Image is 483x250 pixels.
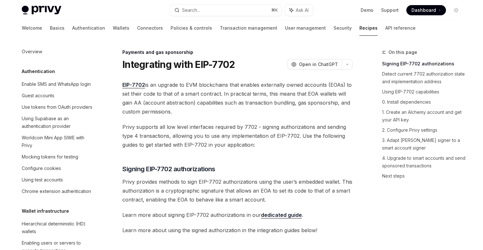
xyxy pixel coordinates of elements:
a: Enable SMS and WhatsApp login [17,78,98,90]
span: is an upgrade to EVM blockchains that enables externally owned accounts (EOAs) to set their code ... [122,80,353,116]
h5: Authentication [22,68,55,75]
a: 2. Configure Privy settings [382,125,466,135]
a: Using Supabase as an authentication provider [17,113,98,132]
button: Ask AI [285,4,313,16]
div: Guest accounts [22,92,54,99]
a: Demo [361,7,373,13]
a: Hierarchical deterministic (HD) wallets [17,218,98,237]
div: Search... [182,6,200,14]
div: Using test accounts [22,176,63,184]
a: 0. Install dependencies [382,97,466,107]
div: Overview [22,48,42,55]
button: Search...⌘K [170,4,282,16]
div: Mocking tokens for testing [22,153,78,161]
a: User management [285,20,326,36]
span: ⌘ K [271,8,278,13]
h5: Wallet infrastructure [22,207,69,215]
div: Worldcoin Mini App SIWE with Privy [22,134,95,149]
span: Learn more about using the signed authorization in the integration guides below! [122,226,353,235]
a: API reference [385,20,416,36]
a: Overview [17,46,98,57]
a: Mocking tokens for testing [17,151,98,163]
a: Configure cookies [17,163,98,174]
a: Using EIP-7702 capabilities [382,87,466,97]
a: 4. Upgrade to smart accounts and send sponsored transactions [382,153,466,171]
span: Privy supports all low level interfaces required by 7702 - signing authorizations and sending typ... [122,122,353,149]
a: Chrome extension authentication [17,186,98,197]
a: Authentication [72,20,105,36]
div: Configure cookies [22,165,61,172]
a: 3. Adapt [PERSON_NAME] signer to a smart account signer [382,135,466,153]
img: light logo [22,6,61,15]
a: Basics [50,20,65,36]
a: Transaction management [220,20,277,36]
span: Signing EIP-7702 authorizations [122,165,215,173]
div: Hierarchical deterministic (HD) wallets [22,220,95,235]
a: Guest accounts [17,90,98,101]
div: Payments and gas sponsorship [122,49,353,55]
h1: Integrating with EIP-7702 [122,59,235,70]
a: 1. Create an Alchemy account and get your API key [382,107,466,125]
a: Using test accounts [17,174,98,186]
a: EIP-7702 [122,82,145,88]
span: Privy provides methods to sign EIP-7702 authorizations using the user’s embedded wallet. This aut... [122,177,353,204]
a: Welcome [22,20,42,36]
a: Wallets [113,20,129,36]
div: Using Supabase as an authentication provider [22,115,95,130]
div: Enable SMS and WhatsApp login [22,80,91,88]
a: Signing EIP-7702 authorizations [382,59,466,69]
span: Learn more about signing EIP-7702 authorizations in our . [122,210,353,219]
a: Connectors [137,20,163,36]
a: dedicated guide [261,212,302,218]
div: Chrome extension authentication [22,187,91,195]
a: Recipes [359,20,378,36]
a: Use tokens from OAuth providers [17,101,98,113]
span: Open in ChatGPT [299,61,338,68]
a: Detect current 7702 authorization state and implementation address [382,69,466,87]
button: Open in ChatGPT [287,59,342,70]
span: Ask AI [296,7,309,13]
a: Worldcoin Mini App SIWE with Privy [17,132,98,151]
span: On this page [388,48,417,56]
span: Dashboard [411,7,436,13]
button: Toggle dark mode [451,5,461,15]
a: Next steps [382,171,466,181]
a: Security [333,20,352,36]
div: Use tokens from OAuth providers [22,103,92,111]
a: Policies & controls [171,20,212,36]
a: Dashboard [406,5,446,15]
a: Support [381,7,399,13]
